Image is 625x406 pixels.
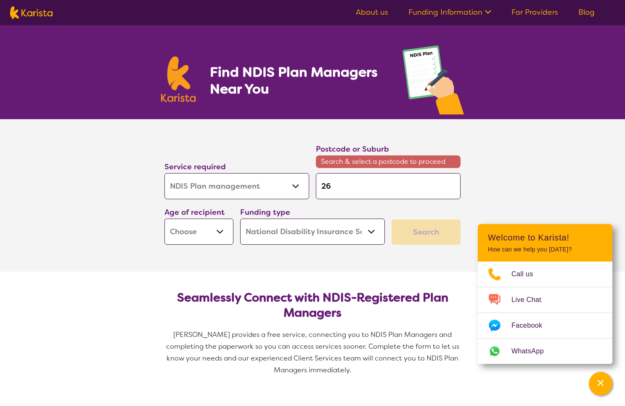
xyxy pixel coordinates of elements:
[164,207,225,217] label: Age of recipient
[164,162,226,172] label: Service required
[488,246,602,253] p: How can we help you [DATE]?
[240,207,290,217] label: Funding type
[511,7,558,17] a: For Providers
[356,7,388,17] a: About us
[511,319,552,332] span: Facebook
[511,268,543,280] span: Call us
[478,262,612,364] ul: Choose channel
[403,45,464,119] img: plan-management
[10,6,53,19] img: Karista logo
[478,339,612,364] a: Web link opens in a new tab.
[478,224,612,364] div: Channel Menu
[589,372,612,395] button: Channel Menu
[161,56,196,102] img: Karista logo
[316,173,461,199] input: Type
[171,290,454,321] h2: Seamlessly Connect with NDIS-Registered Plan Managers
[408,7,491,17] a: Funding Information
[511,345,554,358] span: WhatsApp
[316,155,461,168] span: Search & select a postcode to proceed
[511,294,551,306] span: Live Chat
[210,64,386,97] h1: Find NDIS Plan Managers Near You
[488,232,602,243] h2: Welcome to Karista!
[166,330,461,374] span: [PERSON_NAME] provides a free service, connecting you to NDIS Plan Managers and completing the pa...
[578,7,595,17] a: Blog
[316,144,389,154] label: Postcode or Suburb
